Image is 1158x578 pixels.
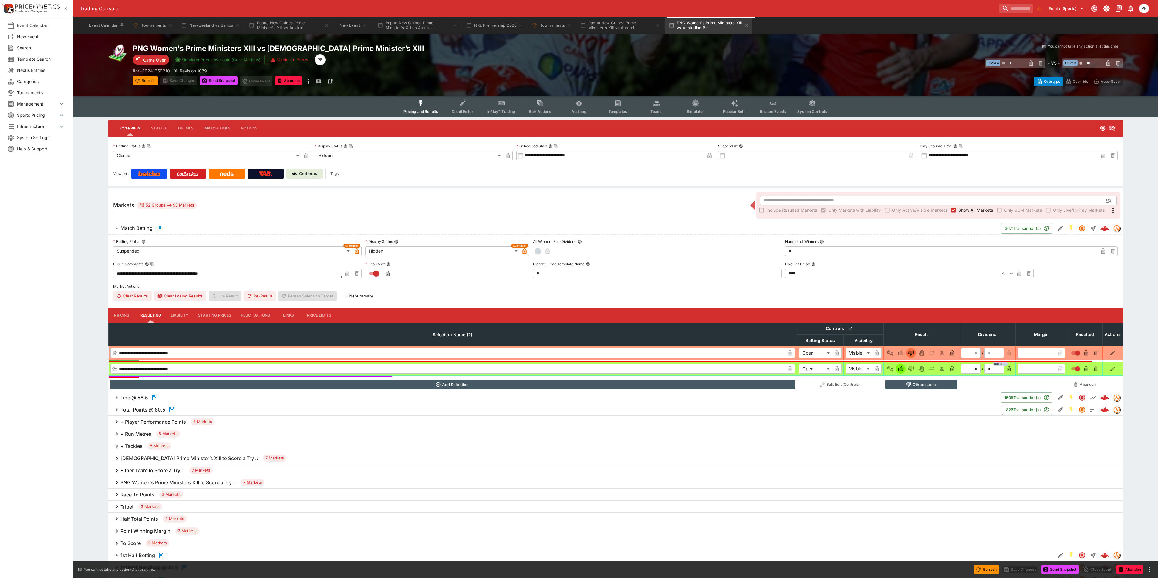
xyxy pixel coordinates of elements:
[1089,3,1100,14] button: Connected to PK
[487,109,515,114] span: InPlay™ Trading
[799,364,832,374] div: Open
[886,348,895,358] button: Not Set
[315,54,326,65] div: Peter Fairgrieve
[1099,222,1111,234] a: 1c34d3b0-1099-4b2a-aad0-7c1448546ab2
[129,17,176,34] button: Tournaments
[785,261,810,267] p: Live Bet Delay
[848,337,879,344] span: Visibility
[113,143,140,149] p: Betting Status
[1100,405,1109,414] img: logo-cerberus--red.svg
[342,291,376,301] button: HideSummary
[1146,566,1153,573] button: more
[1100,551,1109,560] div: 1c99d3fd-cf2e-41c4-9128-336642dbc815
[120,455,258,462] h6: [DEMOGRAPHIC_DATA] Prime Ministerʼs XIII to Score a Try ::
[1063,60,1078,66] span: Team B
[892,207,947,213] span: Only Active/Visible Markets
[108,44,128,63] img: rugby_league.png
[177,17,244,34] button: New Zealand vs Samoa
[959,144,963,148] button: Copy To Clipboard
[999,4,1033,13] input: search
[163,516,187,522] span: 2 Markets
[766,207,817,213] span: Include Resulted Markets
[799,348,832,358] div: Open
[1055,550,1066,561] button: Edit Detail
[1125,3,1136,14] button: Notifications
[120,419,186,425] h6: + Player Performance Points
[739,144,743,148] button: Suspend At
[17,112,58,118] span: Sports Pricing
[1100,551,1109,560] img: logo-cerberus--red.svg
[513,244,526,248] span: Overridden
[113,261,143,267] p: Public Comments
[1137,2,1151,15] button: Peter Fairgrieve
[462,17,527,34] button: NRL Premiership 2026
[17,101,58,107] span: Management
[15,10,48,13] img: Sportsbook Management
[1004,207,1042,213] span: Only SGM Markets
[133,44,628,53] h2: Copy To Clipboard
[576,17,664,34] button: Papua New Guinea Prime Minister's XIII vs Austral...
[1116,566,1143,572] span: Mark an event as closed and abandoned.
[394,240,398,244] button: Display Status
[139,202,194,209] div: 52 Groups 98 Markets
[145,121,172,136] button: Status
[235,121,263,136] button: Actions
[1066,404,1077,415] button: SGM Enabled
[1088,404,1099,415] button: Totals
[113,246,352,256] div: Suspended
[953,144,957,148] button: Play Resume TimeCopy To Clipboard
[275,76,302,85] button: Abandon
[386,262,390,266] button: Resulted?
[345,244,359,248] span: Overridden
[718,143,738,149] p: Suspend At
[244,291,275,301] button: Re-Result
[193,308,236,323] button: Starting Prices
[108,308,136,323] button: Pricing
[1113,406,1120,413] img: tradingmodel
[1053,207,1105,213] span: Only Live/In-Play Markets
[146,540,169,546] span: 2 Markets
[286,169,323,179] a: Cerberus
[1113,552,1120,559] img: tradingmodel
[147,443,171,449] span: 8 Markets
[17,33,65,40] span: New Event
[982,350,983,356] div: /
[241,479,264,486] span: 7 Markets
[1034,77,1123,86] div: Start From
[175,528,199,534] span: 2 Markets
[958,207,993,213] span: Show All Markets
[1100,393,1109,402] div: 8484d15d-c0fe-48ae-a87a-a08fe6ebe764
[80,5,997,12] div: Trading Console
[528,17,575,34] button: Tournaments
[1088,392,1099,403] button: Line
[896,348,906,358] button: Win
[330,169,339,179] label: Tags:
[1100,224,1109,233] div: 1c34d3b0-1099-4b2a-aad0-7c1448546ab2
[906,348,916,358] button: Lose
[1055,223,1066,234] button: Edit Detail
[811,262,815,266] button: Live Bet Delay
[17,67,65,73] span: Nexus Entities
[180,68,207,74] p: Revision 1079
[548,144,552,148] button: Scheduled StartCopy To Clipboard
[120,516,158,522] h6: Half Total Points
[1041,565,1079,574] button: Send Snapshot
[1073,78,1088,85] p: Override
[120,504,133,510] h6: Tribet
[147,144,151,148] button: Copy To Clipboard
[399,96,832,117] div: Event type filters
[723,109,746,114] span: Popular Bets
[1079,406,1086,413] svg: Suspended
[846,325,854,333] button: Bulk edit
[993,362,1008,366] span: 100.00%
[236,308,275,323] button: Fluctuations
[172,121,200,136] button: Details
[650,109,663,114] span: Teams
[1077,404,1088,415] button: Suspended
[1099,391,1111,404] a: 8484d15d-c0fe-48ae-a87a-a08fe6ebe764
[1001,392,1052,403] button: 1505Transaction(s)
[113,169,129,179] label: View on :
[609,109,627,114] span: Templates
[1100,125,1106,131] svg: Closed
